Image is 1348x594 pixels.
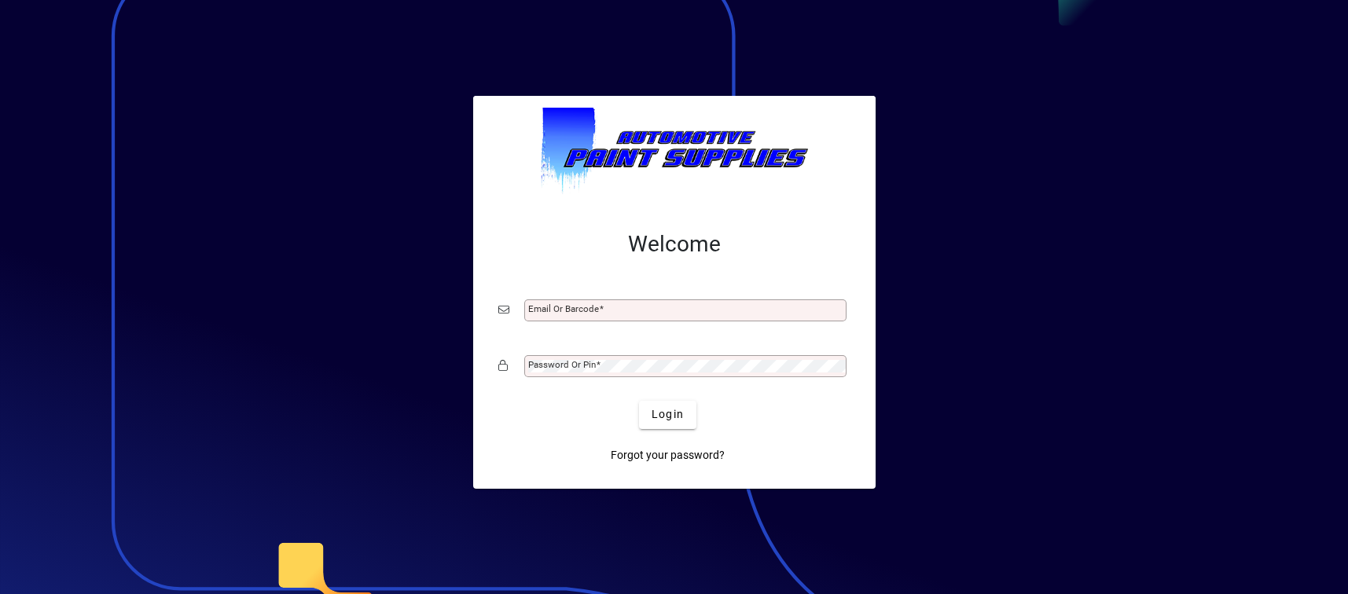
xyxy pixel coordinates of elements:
span: Forgot your password? [611,447,725,464]
a: Forgot your password? [604,442,731,470]
button: Login [639,401,696,429]
h2: Welcome [498,231,850,258]
mat-label: Email or Barcode [528,303,599,314]
mat-label: Password or Pin [528,359,596,370]
span: Login [652,406,684,423]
